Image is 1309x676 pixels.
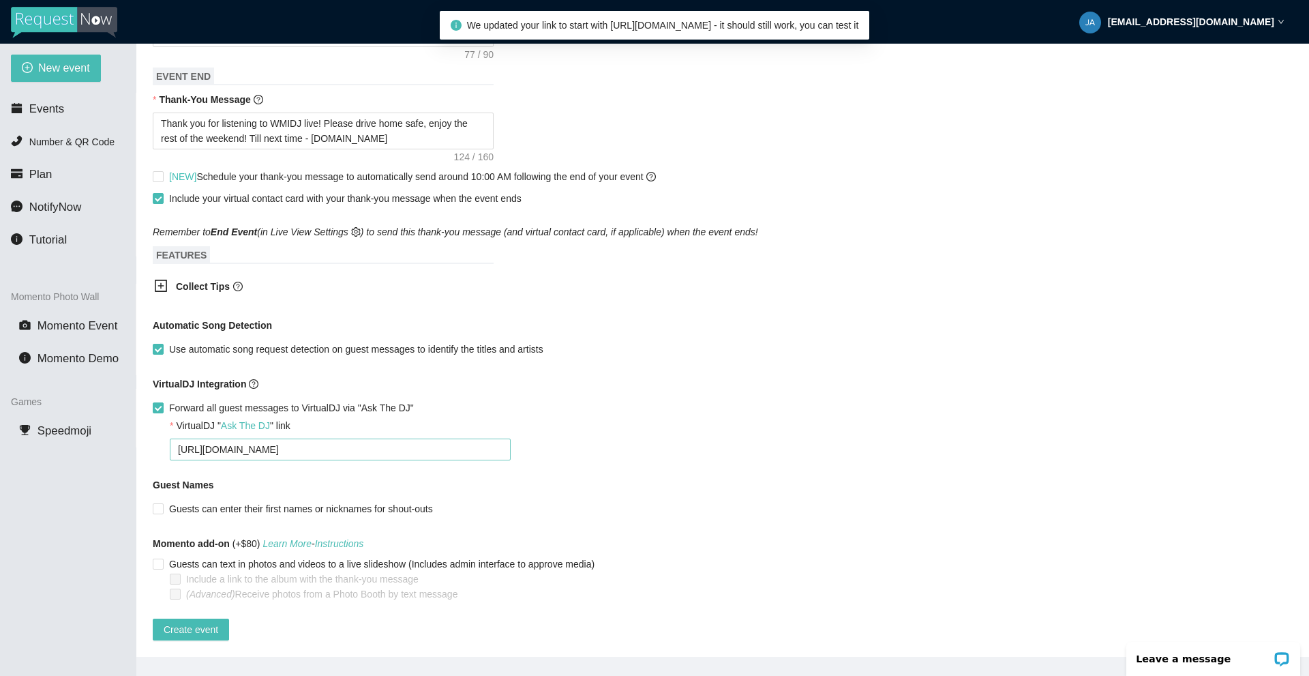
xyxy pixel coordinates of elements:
[159,94,250,105] b: Thank-You Message
[11,201,22,212] span: message
[249,379,258,389] span: question-circle
[176,281,230,292] b: Collect Tips
[38,59,90,76] span: New event
[19,319,31,331] span: camera
[153,68,214,85] span: EVENT END
[186,589,235,600] i: (Advanced)
[153,379,246,390] b: VirtualDJ Integration
[11,233,22,245] span: info-circle
[1079,12,1101,33] img: d7e376718e11ae3e6d337752021b566d
[315,538,364,549] a: Instructions
[22,62,33,75] span: plus-circle
[11,102,22,114] span: calendar
[170,439,511,460] textarea: [URL][DOMAIN_NAME]
[351,227,361,237] span: setting
[11,168,22,179] span: credit-card
[29,168,52,181] span: Plan
[233,282,243,291] span: question-circle
[37,352,119,365] span: Momento Demo
[164,557,600,572] span: Guests can text in photos and videos to a live slideshow (Includes admin interface to approve media)
[451,20,462,31] span: info-circle
[153,619,229,641] button: Create event
[29,233,67,246] span: Tutorial
[1278,18,1284,25] span: down
[153,113,494,149] textarea: Thank you for listening to WMIDJ live! Please drive home safe, enjoy the rest of the weekend! Til...
[169,193,522,204] span: Include your virtual contact card with your thank-you message when the event ends
[1117,633,1309,676] iframe: LiveChat chat widget
[181,587,463,602] span: Receive photos from a Photo Booth by text message
[262,538,312,549] a: Learn More
[19,424,31,436] span: trophy
[154,279,168,293] span: plus-square
[254,95,263,104] span: question-circle
[29,136,115,147] span: Number & QR Code
[169,171,656,182] span: Schedule your thank-you message to automatically send around 10:00 AM following the end of your e...
[176,418,290,433] div: VirtualDJ " " link
[646,172,656,181] span: question-circle
[164,501,438,516] span: Guests can enter their first names or nicknames for shout-outs
[153,318,272,333] b: Automatic Song Detection
[153,536,363,551] span: (+$80)
[19,352,31,364] span: info-circle
[11,135,22,147] span: phone
[164,622,218,637] span: Create event
[169,171,196,182] span: [NEW]
[164,342,549,357] span: Use automatic song request detection on guest messages to identify the titles and artists
[153,226,758,237] i: Remember to (in Live View Settings ) to send this thank-you message (and virtual contact card, if...
[164,400,419,415] span: Forward all guest messages to VirtualDJ via "Ask The DJ"
[211,226,257,237] b: End Event
[153,246,210,264] span: FEATURES
[11,7,117,38] img: RequestNow
[11,55,101,82] button: plus-circleNew event
[29,102,64,115] span: Events
[37,319,118,332] span: Momento Event
[143,271,484,304] div: Collect Tipsquestion-circle
[37,424,91,437] span: Speedmoji
[29,201,81,214] span: NotifyNow
[221,420,270,431] a: Ask The DJ
[262,538,363,549] i: -
[153,538,230,549] b: Momento add-on
[153,480,213,490] b: Guest Names
[1108,16,1274,27] strong: [EMAIL_ADDRESS][DOMAIN_NAME]
[181,572,424,587] span: Include a link to the album with the thank-you message
[467,20,859,31] span: We updated your link to start with [URL][DOMAIN_NAME] - it should still work, you can test it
